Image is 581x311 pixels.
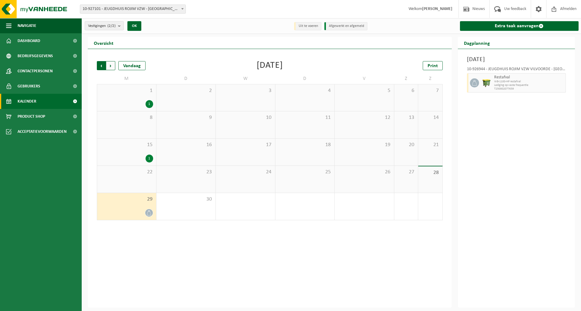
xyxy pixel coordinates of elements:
[467,67,566,73] div: 10-926944 - JEUGDHUIS ROJIM VZW VILVOORDE - [GEOGRAPHIC_DATA]
[219,87,272,94] span: 3
[422,7,452,11] strong: [PERSON_NAME]
[428,64,438,68] span: Print
[460,21,579,31] a: Extra taak aanvragen
[85,21,124,30] button: Vestigingen(2/2)
[216,73,275,84] td: W
[18,33,40,48] span: Dashboard
[278,114,332,121] span: 11
[275,73,335,84] td: D
[100,142,153,148] span: 15
[494,80,564,83] span: WB-1100-HP restafval
[423,61,443,70] a: Print
[482,78,491,87] img: WB-1100-HPE-GN-51
[159,169,213,175] span: 23
[100,114,153,121] span: 8
[219,114,272,121] span: 10
[18,48,53,64] span: Bedrijfsgegevens
[80,5,185,13] span: 10-927101 - JEUGDHUIS ROJIM VZW - MECHELEN
[80,5,186,14] span: 10-927101 - JEUGDHUIS ROJIM VZW - MECHELEN
[278,142,332,148] span: 18
[397,87,415,94] span: 6
[159,142,213,148] span: 16
[257,61,283,70] div: [DATE]
[338,142,391,148] span: 19
[100,169,153,175] span: 22
[97,61,106,70] span: Vorige
[18,18,36,33] span: Navigatie
[127,21,141,31] button: OK
[146,100,153,108] div: 1
[467,55,566,64] h3: [DATE]
[100,196,153,203] span: 29
[219,142,272,148] span: 17
[159,196,213,203] span: 30
[338,87,391,94] span: 5
[494,83,564,87] span: Lediging op vaste frequentie
[338,114,391,121] span: 12
[324,22,367,30] li: Afgewerkt en afgemeld
[418,73,442,84] td: Z
[397,169,415,175] span: 27
[106,61,115,70] span: Volgende
[88,21,116,31] span: Vestigingen
[219,169,272,175] span: 24
[159,87,213,94] span: 2
[278,169,332,175] span: 25
[338,169,391,175] span: 26
[421,114,439,121] span: 14
[159,114,213,121] span: 9
[18,109,45,124] span: Product Shop
[397,114,415,121] span: 13
[18,94,36,109] span: Kalender
[97,73,156,84] td: M
[146,155,153,162] div: 1
[88,37,120,49] h2: Overzicht
[421,142,439,148] span: 21
[100,87,153,94] span: 1
[394,73,419,84] td: Z
[421,87,439,94] span: 7
[156,73,216,84] td: D
[107,24,116,28] count: (2/2)
[458,37,496,49] h2: Dagplanning
[118,61,146,70] div: Vandaag
[294,22,321,30] li: Uit te voeren
[278,87,332,94] span: 4
[18,124,67,139] span: Acceptatievoorwaarden
[494,75,564,80] span: Restafval
[18,79,40,94] span: Gebruikers
[397,142,415,148] span: 20
[494,87,564,91] span: T250002077639
[335,73,394,84] td: V
[18,64,53,79] span: Contactpersonen
[421,169,439,176] span: 28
